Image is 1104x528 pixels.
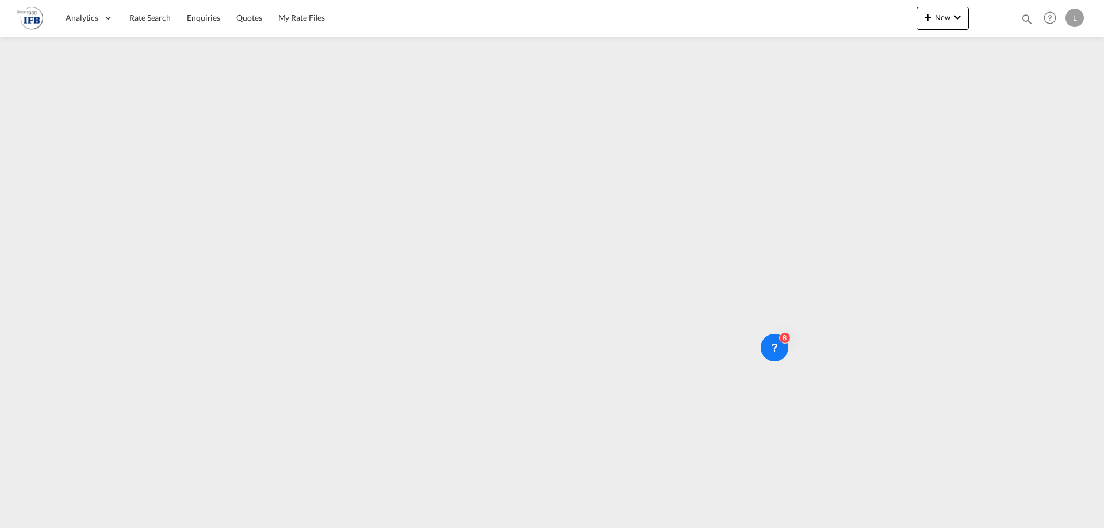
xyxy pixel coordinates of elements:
[187,13,220,22] span: Enquiries
[278,13,325,22] span: My Rate Files
[950,10,964,24] md-icon: icon-chevron-down
[1021,13,1033,30] div: icon-magnify
[17,5,43,31] img: de31bbe0256b11eebba44b54815f083d.png
[66,12,98,24] span: Analytics
[1065,9,1084,27] div: L
[236,13,262,22] span: Quotes
[1040,8,1060,28] span: Help
[1040,8,1065,29] div: Help
[129,13,171,22] span: Rate Search
[1021,13,1033,25] md-icon: icon-magnify
[921,10,935,24] md-icon: icon-plus 400-fg
[921,13,964,22] span: New
[917,7,969,30] button: icon-plus 400-fgNewicon-chevron-down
